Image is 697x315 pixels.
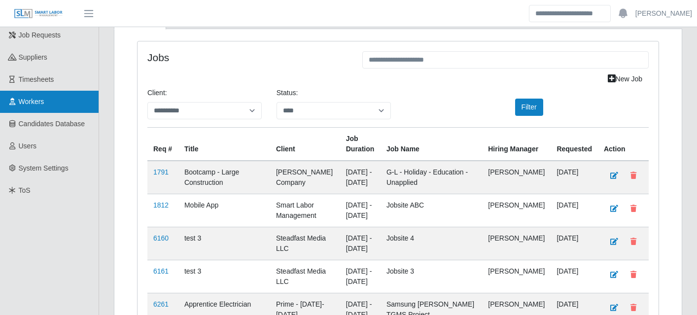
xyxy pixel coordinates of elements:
[551,194,598,227] td: [DATE]
[178,227,270,260] td: test 3
[178,260,270,293] td: test 3
[270,161,340,194] td: [PERSON_NAME] Company
[529,5,611,22] input: Search
[551,260,598,293] td: [DATE]
[381,127,482,161] th: Job Name
[19,53,47,61] span: Suppliers
[340,260,381,293] td: [DATE] - [DATE]
[270,127,340,161] th: Client
[270,227,340,260] td: Steadfast Media LLC
[19,31,61,39] span: Job Requests
[482,127,551,161] th: Hiring Manager
[178,161,270,194] td: Bootcamp - Large Construction
[598,127,649,161] th: Action
[19,142,37,150] span: Users
[19,164,69,172] span: System Settings
[153,168,169,176] a: 1791
[178,194,270,227] td: Mobile App
[340,161,381,194] td: [DATE] - [DATE]
[515,99,543,116] button: Filter
[147,127,178,161] th: Req #
[340,194,381,227] td: [DATE] - [DATE]
[19,75,54,83] span: Timesheets
[381,227,482,260] td: Jobsite 4
[153,267,169,275] a: 6161
[147,88,167,98] label: Client:
[14,8,63,19] img: SLM Logo
[551,161,598,194] td: [DATE]
[340,227,381,260] td: [DATE] - [DATE]
[551,227,598,260] td: [DATE]
[153,201,169,209] a: 1812
[601,70,649,88] a: New Job
[381,260,482,293] td: Jobsite 3
[551,127,598,161] th: Requested
[340,127,381,161] th: Job Duration
[482,227,551,260] td: [PERSON_NAME]
[482,161,551,194] td: [PERSON_NAME]
[270,260,340,293] td: Steadfast Media LLC
[19,98,44,105] span: Workers
[277,88,298,98] label: Status:
[270,194,340,227] td: Smart Labor Management
[153,234,169,242] a: 6160
[635,8,692,19] a: [PERSON_NAME]
[482,260,551,293] td: [PERSON_NAME]
[147,51,348,64] h4: Jobs
[153,300,169,308] a: 6261
[381,194,482,227] td: Jobsite ABC
[381,161,482,194] td: G-L - Holiday - Education - Unapplied
[19,186,31,194] span: ToS
[482,194,551,227] td: [PERSON_NAME]
[19,120,85,128] span: Candidates Database
[178,127,270,161] th: Title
